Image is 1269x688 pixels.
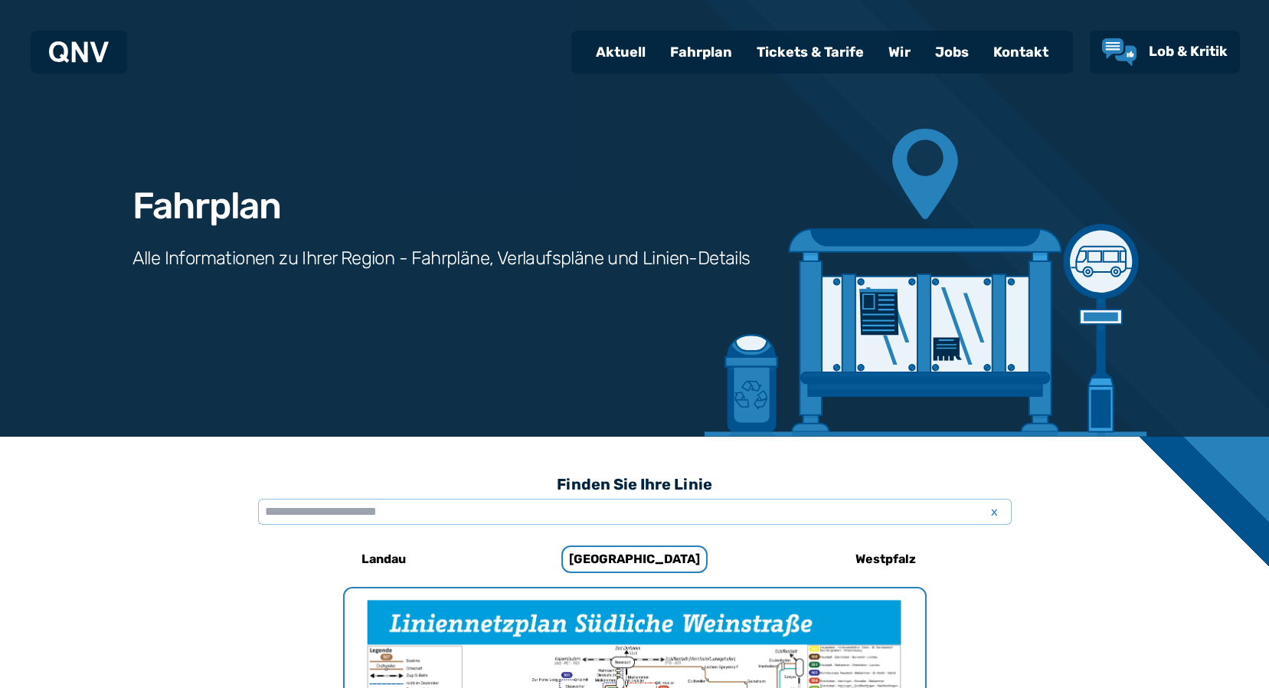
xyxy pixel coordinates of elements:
[49,41,109,63] img: QNV Logo
[132,188,281,224] h1: Fahrplan
[584,32,658,72] a: Aktuell
[658,32,744,72] a: Fahrplan
[355,547,412,572] h6: Landau
[49,37,109,67] a: QNV Logo
[744,32,876,72] a: Tickets & Tarife
[984,503,1006,521] span: x
[533,541,737,578] a: [GEOGRAPHIC_DATA]
[923,32,981,72] a: Jobs
[876,32,923,72] a: Wir
[1102,38,1228,66] a: Lob & Kritik
[981,32,1061,72] a: Kontakt
[132,246,751,270] h3: Alle Informationen zu Ihrer Region - Fahrpläne, Verlaufspläne und Linien-Details
[561,545,708,573] h6: [GEOGRAPHIC_DATA]
[282,541,486,578] a: Landau
[784,541,988,578] a: Westpfalz
[258,467,1012,501] h3: Finden Sie Ihre Linie
[849,547,922,572] h6: Westpfalz
[1149,43,1228,60] span: Lob & Kritik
